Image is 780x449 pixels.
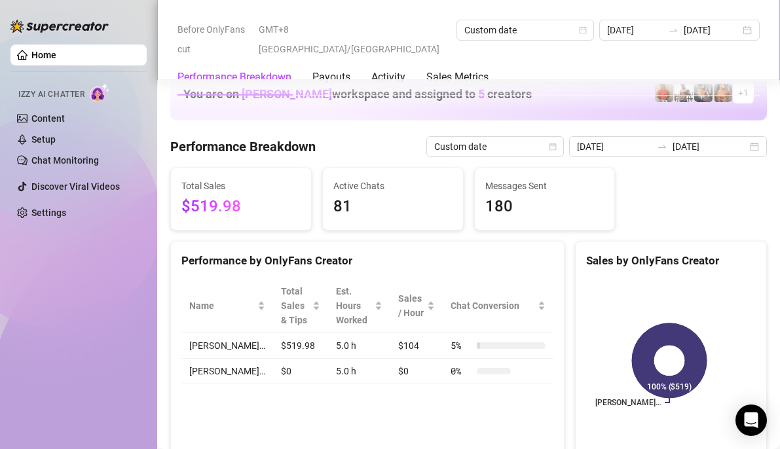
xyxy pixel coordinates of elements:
[273,359,328,384] td: $0
[673,139,747,154] input: End date
[10,20,109,33] img: logo-BBDzfeDw.svg
[549,143,557,151] span: calendar
[485,194,604,219] span: 180
[181,359,273,384] td: [PERSON_NAME]…
[259,20,449,59] span: GMT+8 [GEOGRAPHIC_DATA]/[GEOGRAPHIC_DATA]
[273,279,328,333] th: Total Sales & Tips
[31,207,66,218] a: Settings
[31,155,99,166] a: Chat Monitoring
[586,252,756,270] div: Sales by OnlyFans Creator
[273,333,328,359] td: $519.98
[434,137,556,156] span: Custom date
[181,179,301,193] span: Total Sales
[177,69,291,85] div: Performance Breakdown
[607,23,663,37] input: Start date
[371,69,405,85] div: Activity
[31,134,56,145] a: Setup
[577,139,652,154] input: Start date
[443,279,553,333] th: Chat Conversion
[579,26,587,34] span: calendar
[398,291,424,320] span: Sales / Hour
[595,398,661,407] text: [PERSON_NAME]…
[181,333,273,359] td: [PERSON_NAME]…
[328,359,390,384] td: 5.0 h
[181,252,553,270] div: Performance by OnlyFans Creator
[328,333,390,359] td: 5.0 h
[390,359,443,384] td: $0
[18,88,84,101] span: Izzy AI Chatter
[668,25,678,35] span: to
[170,137,316,156] h4: Performance Breakdown
[668,25,678,35] span: swap-right
[31,181,120,192] a: Discover Viral Videos
[312,69,350,85] div: Payouts
[181,279,273,333] th: Name
[333,179,453,193] span: Active Chats
[451,338,472,353] span: 5 %
[684,23,740,37] input: End date
[464,20,586,40] span: Custom date
[390,279,443,333] th: Sales / Hour
[657,141,667,152] span: swap-right
[657,141,667,152] span: to
[181,194,301,219] span: $519.98
[281,284,310,327] span: Total Sales & Tips
[31,113,65,124] a: Content
[426,69,489,85] div: Sales Metrics
[735,404,767,436] div: Open Intercom Messenger
[451,364,472,378] span: 0 %
[189,298,255,313] span: Name
[177,20,251,59] span: Before OnlyFans cut
[90,83,110,102] img: AI Chatter
[390,333,443,359] td: $104
[333,194,453,219] span: 81
[31,50,56,60] a: Home
[336,284,372,327] div: Est. Hours Worked
[451,298,535,313] span: Chat Conversion
[485,179,604,193] span: Messages Sent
